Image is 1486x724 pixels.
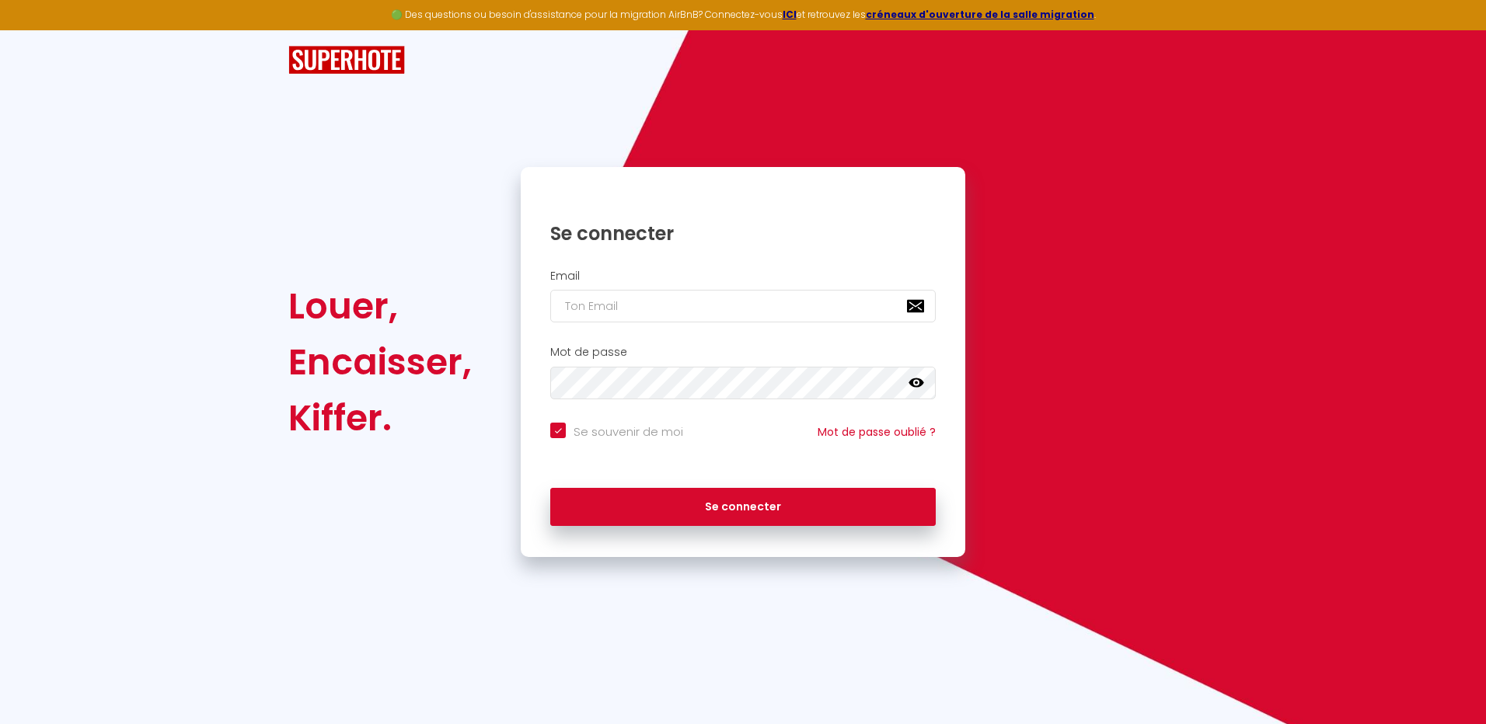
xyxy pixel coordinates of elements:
[550,488,936,527] button: Se connecter
[550,346,936,359] h2: Mot de passe
[550,270,936,283] h2: Email
[288,334,472,390] div: Encaisser,
[550,221,936,245] h1: Se connecter
[288,390,472,446] div: Kiffer.
[288,278,472,334] div: Louer,
[288,46,405,75] img: SuperHote logo
[818,424,936,440] a: Mot de passe oublié ?
[783,8,797,21] a: ICI
[866,8,1094,21] a: créneaux d'ouverture de la salle migration
[550,290,936,322] input: Ton Email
